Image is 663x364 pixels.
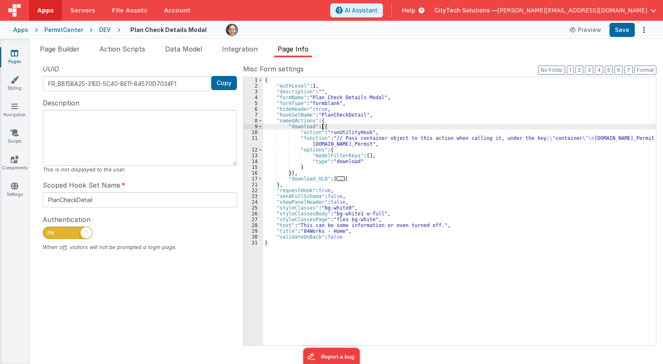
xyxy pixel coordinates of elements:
[244,135,263,147] div: 11
[244,188,263,193] div: 22
[244,147,263,153] div: 12
[585,66,593,75] button: 3
[44,26,83,34] div: PermitCenter
[244,222,263,228] div: 28
[565,23,606,37] button: Preview
[37,6,54,15] span: Apps
[244,89,263,95] div: 3
[575,66,583,75] button: 2
[13,26,28,34] div: Apps
[43,64,59,74] span: UUID
[634,66,656,75] button: Format
[43,243,237,251] div: When off, visitors will not be prompted a login page.
[165,45,202,53] span: Data Model
[244,176,263,182] div: 17
[345,6,378,15] span: AI Assistant
[567,66,574,75] button: 1
[244,205,263,211] div: 25
[244,100,263,106] div: 5
[336,176,345,181] span: ...
[538,66,565,75] button: No Folds
[43,180,120,190] span: Scoped Hook Set Name
[609,23,635,37] button: Save
[244,217,263,222] div: 27
[330,3,383,17] button: AI Assistant
[70,6,95,15] span: Servers
[402,6,415,15] span: Help
[100,45,145,53] span: Action Scripts
[244,170,263,176] div: 16
[43,215,90,225] span: Authentication
[244,83,263,89] div: 2
[244,199,263,205] div: 24
[211,76,237,90] button: Copy
[43,98,79,108] span: Description
[40,45,80,53] span: Page Builder
[434,6,656,15] button: CityTech Solutions — [PERSON_NAME][EMAIL_ADDRESS][DOMAIN_NAME]
[244,106,263,112] div: 6
[112,6,148,15] span: File Assets
[244,112,263,118] div: 7
[244,234,263,240] div: 30
[244,240,263,246] div: 31
[244,118,263,124] div: 8
[624,66,633,75] button: 7
[43,166,237,173] div: This is not displayed to the user.
[244,159,263,164] div: 14
[244,153,263,159] div: 13
[222,45,258,53] span: Integration
[130,27,207,33] h4: Plan Check Details Modal
[99,26,111,34] div: DEV
[638,24,650,36] button: Options
[614,66,623,75] button: 6
[244,182,263,188] div: 21
[244,193,263,199] div: 23
[243,64,304,74] span: Misc Form settings
[244,129,263,135] div: 10
[244,211,263,217] div: 26
[244,164,263,170] div: 15
[244,77,263,83] div: 1
[226,24,238,36] img: e92780d1901cbe7d843708aaaf5fdb33
[497,6,647,15] span: [PERSON_NAME][EMAIL_ADDRESS][DOMAIN_NAME]
[434,6,497,15] span: CityTech Solutions —
[244,228,263,234] div: 29
[278,45,309,53] span: Page Info
[605,66,613,75] button: 5
[595,66,603,75] button: 4
[244,95,263,100] div: 4
[244,124,263,129] div: 9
